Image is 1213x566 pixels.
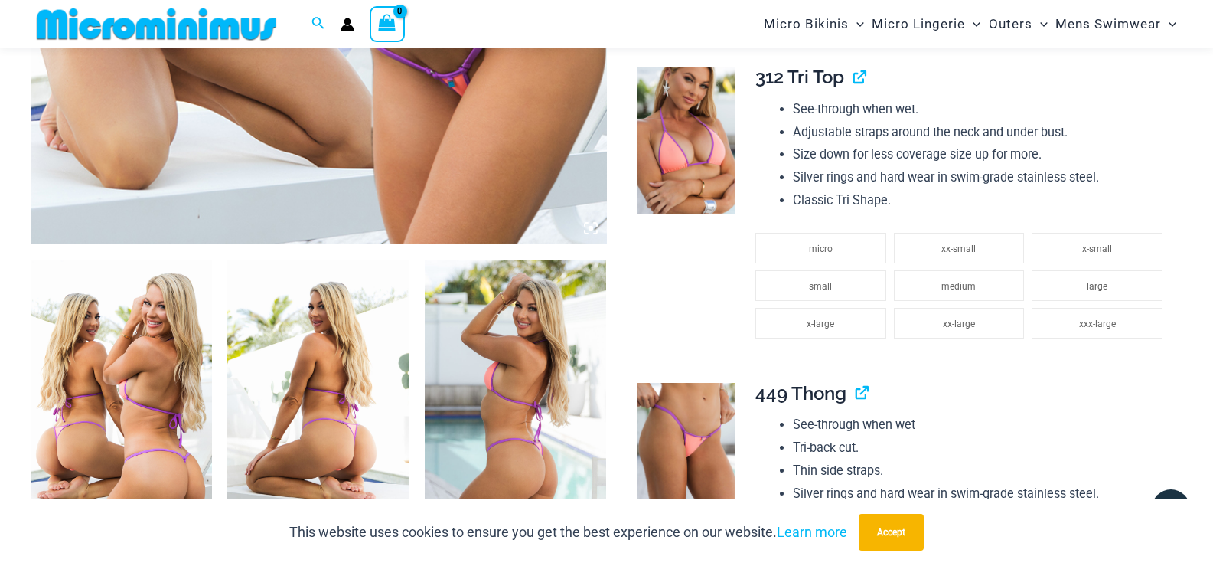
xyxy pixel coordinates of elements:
[760,5,868,44] a: Micro BikinisMenu ToggleMenu Toggle
[793,143,1170,166] li: Size down for less coverage size up for more.
[1079,319,1116,329] span: xxx-large
[965,5,980,44] span: Menu Toggle
[341,18,354,31] a: Account icon link
[425,260,606,532] img: Wild Card Neon Bliss 312 Top 449 Thong 02
[793,483,1170,505] li: Silver rings and hard wear in swim-grade stainless steel.
[943,319,975,329] span: xx-large
[793,437,1170,460] li: Tri-back cut.
[894,233,1025,263] li: xx-small
[637,383,735,530] img: Wild Card Neon Bliss 449 Thong 01
[894,270,1025,301] li: medium
[941,244,976,254] span: xx-small
[777,524,847,540] a: Learn more
[868,5,984,44] a: Micro LingerieMenu ToggleMenu Toggle
[1082,244,1112,254] span: x-small
[793,460,1170,483] li: Thin side straps.
[872,5,965,44] span: Micro Lingerie
[1032,270,1162,301] li: large
[755,233,886,263] li: micro
[311,15,325,34] a: Search icon link
[807,319,834,329] span: x-large
[758,2,1182,46] nav: Site Navigation
[1161,5,1176,44] span: Menu Toggle
[227,260,409,532] img: Wild Card Neon Bliss 312 Top 449 Thong 07
[985,5,1052,44] a: OutersMenu ToggleMenu Toggle
[755,308,886,339] li: x-large
[31,7,282,41] img: MM SHOP LOGO FLAT
[859,514,924,551] button: Accept
[1087,281,1107,292] span: large
[31,260,212,532] img: Wild Card Neon Bliss Tri Top Pack B
[1032,233,1162,263] li: x-small
[793,121,1170,144] li: Adjustable straps around the neck and under bust.
[1032,5,1048,44] span: Menu Toggle
[1052,5,1180,44] a: Mens SwimwearMenu ToggleMenu Toggle
[370,6,405,41] a: View Shopping Cart, empty
[894,308,1025,339] li: xx-large
[849,5,864,44] span: Menu Toggle
[755,270,886,301] li: small
[289,521,847,544] p: This website uses cookies to ensure you get the best experience on our website.
[793,414,1170,437] li: See-through when wet
[764,5,849,44] span: Micro Bikinis
[989,5,1032,44] span: Outers
[793,166,1170,189] li: Silver rings and hard wear in swim-grade stainless steel.
[755,382,846,404] span: 449 Thong
[941,281,976,292] span: medium
[809,244,833,254] span: micro
[793,189,1170,212] li: Classic Tri Shape.
[1032,308,1162,339] li: xxx-large
[793,98,1170,121] li: See-through when wet.
[809,281,832,292] span: small
[1055,5,1161,44] span: Mens Swimwear
[637,67,735,214] img: Wild Card Neon Bliss 312 Top 03
[755,66,844,88] span: 312 Tri Top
